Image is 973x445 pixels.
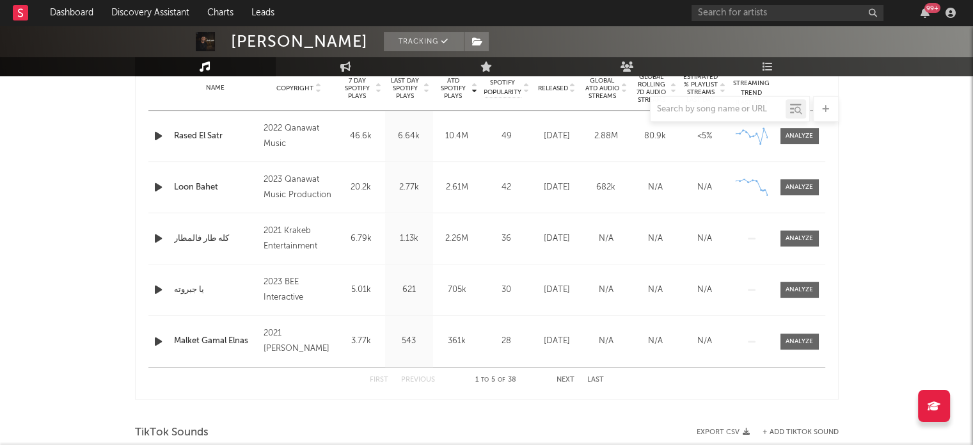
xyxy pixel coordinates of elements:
span: Global Rolling 7D Audio Streams [634,73,669,104]
button: First [370,376,388,384]
button: + Add TikTok Sound [763,429,839,436]
div: 543 [388,335,430,348]
div: 28 [484,335,529,348]
span: Estimated % Playlist Streams Last Day [683,73,718,104]
span: of [498,377,505,383]
div: 2022 Qanawat Music [264,121,333,152]
div: N/A [634,232,677,245]
div: [DATE] [535,181,578,194]
div: 361k [436,335,478,348]
div: 3.77k [340,335,382,348]
div: 2.26M [436,232,478,245]
span: Copyright [276,85,313,92]
div: N/A [634,284,677,296]
div: [DATE] [535,232,578,245]
div: N/A [683,335,726,348]
button: Previous [401,376,435,384]
button: 99+ [921,8,929,18]
div: 2.61M [436,181,478,194]
div: <5% [683,130,726,143]
span: 7 Day Spotify Plays [340,77,374,100]
a: Malket Gamal Elnas [174,335,258,348]
div: 6.79k [340,232,382,245]
span: ATD Spotify Plays [436,77,470,100]
div: 6.64k [388,130,430,143]
div: N/A [683,284,726,296]
div: 2.88M [585,130,628,143]
div: 621 [388,284,430,296]
div: N/A [634,181,677,194]
div: N/A [585,335,628,348]
div: 80.9k [634,130,677,143]
div: 2021 Krakeb Entertainment [264,223,333,254]
button: Next [557,376,574,384]
div: 99 + [924,3,940,13]
div: 49 [484,130,529,143]
div: 2021 [PERSON_NAME] [264,326,333,357]
div: N/A [585,284,628,296]
a: Rased El Satr [174,130,258,143]
div: N/A [634,335,677,348]
div: [PERSON_NAME] [231,32,368,51]
div: 42 [484,181,529,194]
span: Last Day Spotify Plays [388,77,422,100]
div: 2023 BEE Interactive [264,275,333,305]
button: Tracking [384,32,464,51]
button: + Add TikTok Sound [750,429,839,436]
button: Last [587,376,604,384]
div: N/A [585,232,628,245]
div: 2.77k [388,181,430,194]
a: يا جبروته [174,284,258,296]
div: 5.01k [340,284,382,296]
span: TikTok Sounds [135,425,209,441]
span: to [481,377,489,383]
span: Released [538,85,568,92]
div: [DATE] [535,284,578,296]
span: Spotify Popularity [484,78,521,97]
div: 10.4M [436,130,478,143]
div: Global Streaming Trend (Last 60D) [732,69,771,108]
div: 46.6k [340,130,382,143]
a: كله طار فالمطار [174,232,258,245]
div: 682k [585,181,628,194]
button: Export CSV [697,428,750,436]
div: 20.2k [340,181,382,194]
div: 36 [484,232,529,245]
div: 30 [484,284,529,296]
div: [DATE] [535,335,578,348]
div: [DATE] [535,130,578,143]
a: Loon Bahet [174,181,258,194]
span: Global ATD Audio Streams [585,77,620,100]
div: N/A [683,181,726,194]
div: N/A [683,232,726,245]
input: Search by song name or URL [651,104,786,115]
input: Search for artists [692,5,883,21]
div: 1 5 38 [461,373,531,388]
div: 705k [436,284,478,296]
div: 2023 Qanawat Music Production [264,172,333,203]
div: 1.13k [388,232,430,245]
div: Name [174,83,258,93]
